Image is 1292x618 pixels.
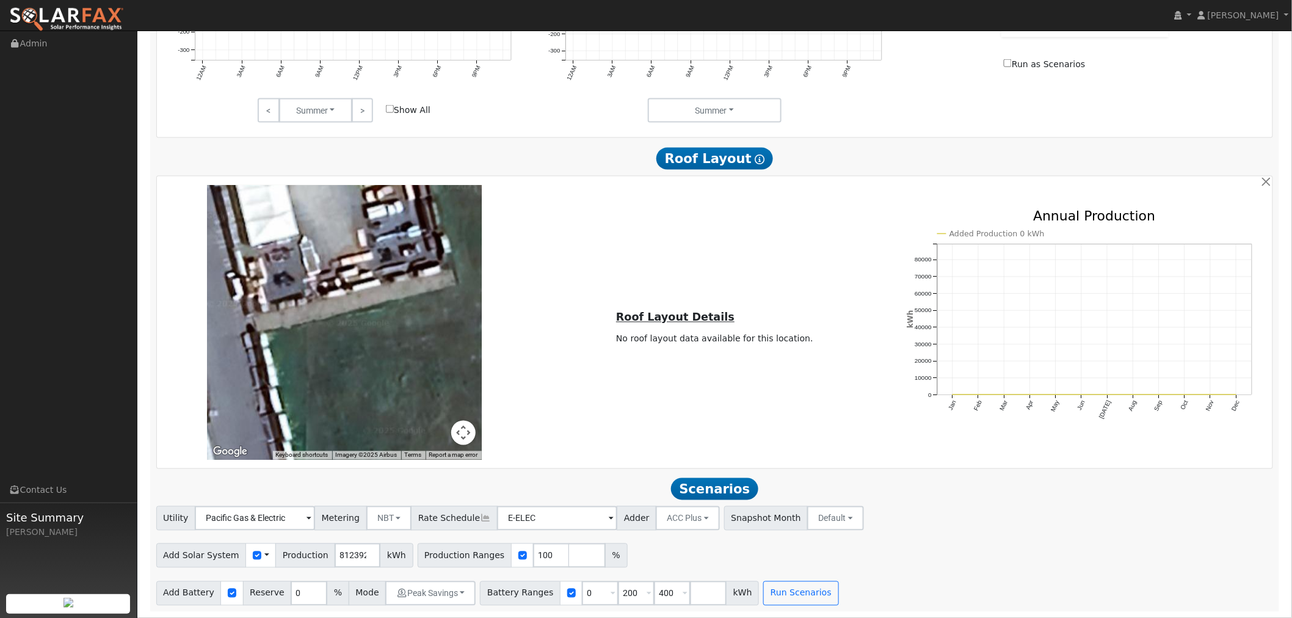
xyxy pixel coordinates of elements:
text: -300 [548,48,560,54]
button: Map camera controls [451,421,476,445]
button: ACC Plus [656,506,720,531]
span: Mode [349,581,386,606]
label: Run as Scenarios [1004,58,1085,71]
text: Mar [998,399,1009,412]
circle: onclick="" [1131,393,1136,398]
text: 20000 [915,358,932,365]
text: Jan [947,400,957,412]
u: Roof Layout Details [616,311,735,324]
span: Site Summary [6,509,131,526]
text: Nov [1205,400,1215,413]
circle: onclick="" [1156,393,1161,398]
circle: onclick="" [1182,393,1187,398]
img: retrieve [64,598,73,608]
span: Battery Ranges [480,581,561,606]
span: Snapshot Month [724,506,808,531]
circle: onclick="" [976,393,981,398]
span: Add Solar System [156,543,247,568]
button: NBT [366,506,412,531]
label: Show All [386,104,430,117]
text: 9PM [841,65,852,79]
button: Keyboard shortcuts [276,451,328,460]
button: Summer [279,98,352,123]
text: Feb [973,399,983,412]
circle: onclick="" [1079,393,1084,398]
text: -200 [548,31,560,37]
text: kWh [905,310,914,329]
input: Select a Rate Schedule [497,506,617,531]
text: 3AM [606,65,617,79]
circle: onclick="" [1208,393,1213,398]
span: Roof Layout [656,148,773,170]
text: -200 [178,29,189,35]
text: 12AM [565,65,578,81]
circle: onclick="" [1028,393,1033,398]
text: Jun [1076,400,1086,412]
a: > [352,98,373,123]
circle: onclick="" [1234,393,1239,398]
i: Show Help [755,154,764,164]
text: 9AM [684,65,695,79]
text: 9PM [471,65,482,79]
span: Rate Schedule [411,506,498,531]
span: % [605,543,627,568]
a: Terms (opens in new tab) [405,452,422,459]
span: kWh [726,581,759,606]
circle: onclick="" [950,393,955,398]
text: 80000 [915,256,932,263]
button: Summer [648,98,782,123]
text: 6AM [275,65,286,79]
button: Default [807,506,864,531]
text: Dec [1230,400,1241,413]
circle: onclick="" [1053,393,1058,398]
text: 0 [928,392,932,399]
text: Added Production 0 kWh [949,230,1044,239]
a: Open this area in Google Maps (opens a new window) [210,444,250,460]
a: < [258,98,279,123]
text: 3PM [763,65,774,79]
span: Imagery ©2025 Airbus [336,452,397,459]
span: % [327,581,349,606]
text: Sep [1153,399,1164,412]
span: kWh [380,543,413,568]
text: Annual Production [1033,208,1155,224]
span: Scenarios [671,478,758,500]
text: 3AM [235,65,246,79]
button: Peak Savings [385,581,476,606]
text: 6PM [802,65,813,79]
input: Select a Utility [195,506,315,531]
span: Adder [617,506,656,531]
img: Google [210,444,250,460]
text: 50000 [915,307,932,314]
div: [PERSON_NAME] [6,526,131,539]
span: [PERSON_NAME] [1208,10,1279,20]
text: 6PM [432,65,443,79]
text: Aug [1127,400,1138,413]
circle: onclick="" [1105,393,1110,398]
text: -300 [178,46,189,53]
button: Run Scenarios [763,581,838,606]
text: 30000 [915,341,932,348]
span: Production Ranges [418,543,512,568]
span: Metering [314,506,367,531]
span: Reserve [243,581,292,606]
text: 60000 [915,290,932,297]
text: 70000 [915,274,932,280]
text: 40000 [915,324,932,331]
img: SolarFax [9,7,124,32]
text: 3PM [392,65,403,79]
text: 12AM [195,65,208,81]
text: May [1050,400,1061,413]
input: Run as Scenarios [1004,59,1012,67]
text: Apr [1025,399,1035,411]
text: 6AM [645,65,656,79]
circle: onclick="" [1001,393,1006,398]
span: Utility [156,506,196,531]
input: Show All [386,105,394,113]
span: Add Battery [156,581,222,606]
text: [DATE] [1098,400,1112,420]
text: 9AM [314,65,325,79]
text: Oct [1180,400,1190,412]
span: Production [275,543,335,568]
text: 12PM [352,65,365,81]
